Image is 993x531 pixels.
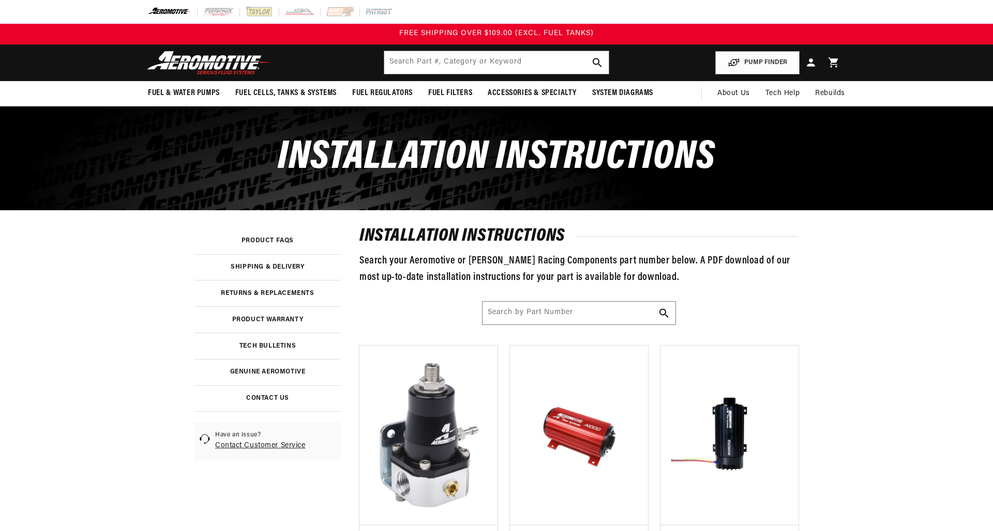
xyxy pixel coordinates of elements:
[520,356,638,514] img: f0651643a7f44886f2c866e5b7d603d3_a49590f3-ee09-4f48-a717-158803b2d4bb.jpg
[144,51,274,75] img: Aeromotive
[815,88,845,99] span: Rebuilds
[359,256,790,283] span: Search your Aeromotive or [PERSON_NAME] Racing Components part number below. A PDF download of ou...
[370,356,487,514] img: Compact EFI Regulators
[420,81,480,105] summary: Fuel Filters
[483,302,675,324] input: Search Part #, Category or Keyword
[715,51,800,74] button: PUMP FINDER
[352,88,413,99] span: Fuel Regulators
[215,442,305,449] a: Contact Customer Service
[710,81,758,106] a: About Us
[399,29,594,37] span: FREE SHIPPING OVER $109.00 (EXCL. FUEL TANKS)
[488,88,577,99] span: Accessories & Specialty
[758,81,807,106] summary: Tech Help
[140,81,228,105] summary: Fuel & Water Pumps
[584,81,661,105] summary: System Diagrams
[717,89,750,97] span: About Us
[653,302,675,324] button: Search Part #, Category or Keyword
[384,51,609,74] input: Search by Part Number, Category or Keyword
[344,81,420,105] summary: Fuel Regulators
[765,88,800,99] span: Tech Help
[428,88,472,99] span: Fuel Filters
[671,356,788,514] img: 10.0 GPM Brushless In-Line Fuel Pump with True Variable Speed Controller
[359,228,799,245] h2: installation instructions
[235,88,337,99] span: Fuel Cells, Tanks & Systems
[586,51,609,74] button: search button
[592,88,653,99] span: System Diagrams
[148,88,220,99] span: Fuel & Water Pumps
[215,431,305,440] span: Have an issue?
[228,81,344,105] summary: Fuel Cells, Tanks & Systems
[480,81,584,105] summary: Accessories & Specialty
[278,137,715,178] span: Installation Instructions
[807,81,853,106] summary: Rebuilds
